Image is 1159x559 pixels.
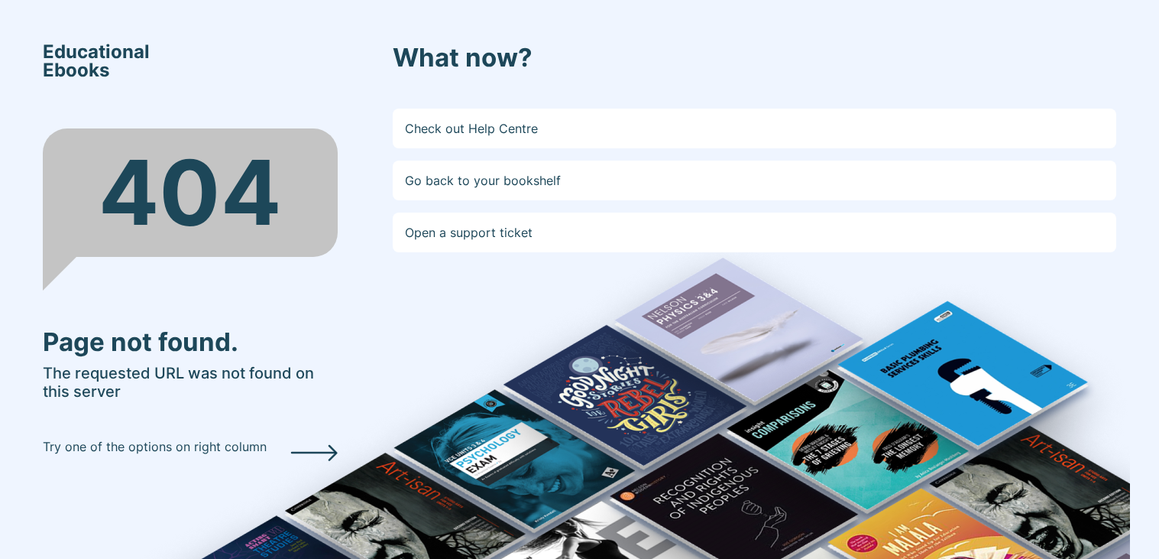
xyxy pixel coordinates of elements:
[43,364,338,401] h5: The requested URL was not found on this server
[393,161,1117,200] a: Go back to your bookshelf
[43,128,338,257] div: 404
[43,327,338,358] h3: Page not found.
[393,43,1117,73] h3: What now?
[393,213,1117,252] a: Open a support ticket
[393,109,1117,148] a: Check out Help Centre
[43,437,267,456] p: Try one of the options on right column
[43,43,150,80] span: Educational Ebooks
